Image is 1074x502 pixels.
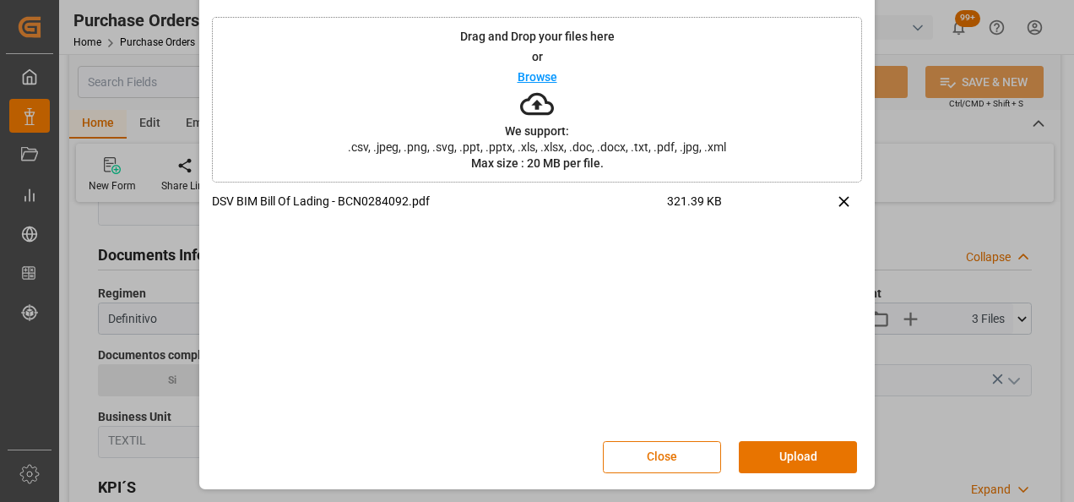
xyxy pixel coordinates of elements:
button: Upload [739,441,857,473]
p: DSV BIM Bill Of Lading - BCN0284092.pdf [212,193,667,210]
p: Browse [518,71,557,83]
button: Close [603,441,721,473]
p: or [532,51,543,63]
p: Drag and Drop your files here [460,30,615,42]
div: Drag and Drop your files hereorBrowseWe support:.csv, .jpeg, .png, .svg, .ppt, .pptx, .xls, .xlsx... [212,17,862,183]
span: .csv, .jpeg, .png, .svg, .ppt, .pptx, .xls, .xlsx, .doc, .docx, .txt, .pdf, .jpg, .xml [337,141,737,153]
span: 321.39 KB [667,193,782,222]
p: We support: [505,125,569,137]
p: Max size : 20 MB per file. [471,157,604,169]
